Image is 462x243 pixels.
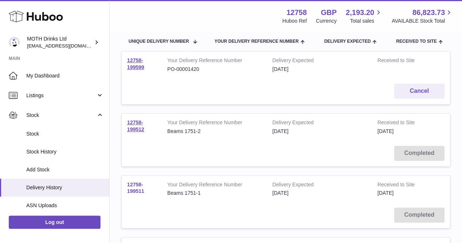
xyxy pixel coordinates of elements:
span: Listings [26,92,96,99]
span: Delivery Expected [324,39,370,44]
strong: Received to Site [377,57,425,66]
span: My Dashboard [26,72,104,79]
div: [DATE] [272,66,367,73]
strong: Delivery Expected [272,57,367,66]
span: [DATE] [377,128,393,134]
strong: Received to Site [377,119,425,128]
span: 86,823.73 [412,8,445,18]
strong: Your Delivery Reference Number [167,57,261,66]
strong: Received to Site [377,181,425,190]
span: [DATE] [377,190,393,196]
div: Currency [316,18,337,24]
div: Beams 1751-1 [167,190,261,197]
a: 12758-199599 [127,57,144,70]
div: Huboo Ref [282,18,307,24]
button: Cancel [394,84,444,99]
span: Stock [26,112,96,119]
strong: Your Delivery Reference Number [167,181,261,190]
span: Stock [26,130,104,137]
strong: Your Delivery Reference Number [167,119,261,128]
span: Received to Site [396,39,437,44]
a: Log out [9,216,100,229]
span: Total sales [350,18,382,24]
span: Stock History [26,148,104,155]
span: Add Stock [26,166,104,173]
strong: Delivery Expected [272,119,367,128]
a: 12758-199512 [127,119,144,132]
span: Delivery History [26,184,104,191]
span: 2,193.20 [346,8,374,18]
span: Your Delivery Reference Number [214,39,299,44]
div: Beams 1751-2 [167,128,261,135]
a: 86,823.73 AVAILABLE Stock Total [392,8,453,24]
div: PO-00001420 [167,66,261,73]
img: orders@mothdrinks.com [9,37,20,48]
span: AVAILABLE Stock Total [392,18,453,24]
div: MOTH Drinks Ltd [27,35,93,49]
span: Unique Delivery Number [129,39,189,44]
span: [EMAIL_ADDRESS][DOMAIN_NAME] [27,43,107,49]
a: 2,193.20 Total sales [346,8,383,24]
span: ASN Uploads [26,202,104,209]
strong: 12758 [286,8,307,18]
div: [DATE] [272,128,367,135]
div: [DATE] [272,190,367,197]
a: 12758-199511 [127,182,144,194]
strong: Delivery Expected [272,181,367,190]
strong: GBP [321,8,336,18]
